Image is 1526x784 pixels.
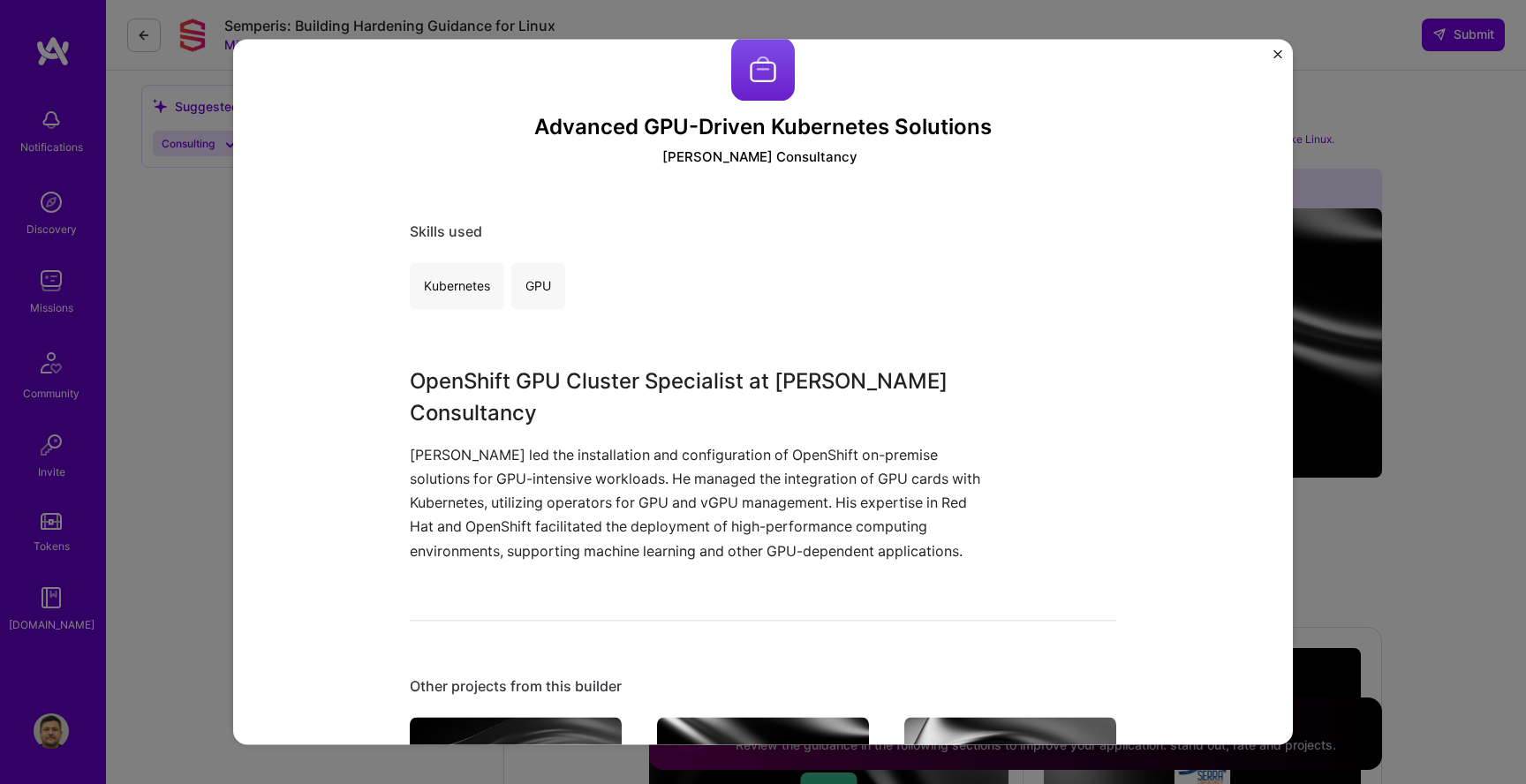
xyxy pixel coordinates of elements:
p: [PERSON_NAME] led the installation and configuration of OpenShift on-premise solutions for GPU-in... [410,443,984,563]
h3: OpenShift GPU Cluster Specialist at [PERSON_NAME] Consultancy [410,366,984,429]
button: Close [1273,49,1282,68]
div: GPU [511,262,565,309]
div: Other projects from this builder [410,677,1116,696]
div: Skills used [410,222,1116,241]
h3: Advanced GPU-Driven Kubernetes Solutions [410,115,1116,140]
div: Kubernetes [410,262,504,309]
img: Company logo [731,37,795,101]
div: [PERSON_NAME] Consultancy [662,147,857,166]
